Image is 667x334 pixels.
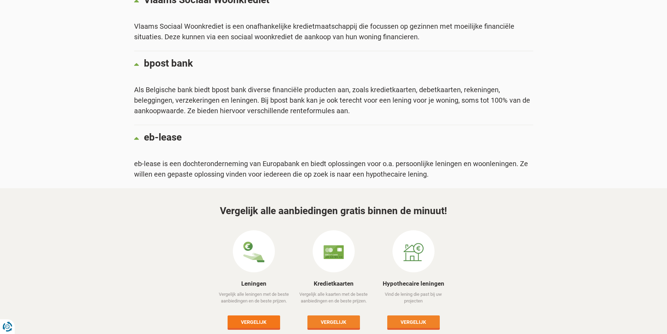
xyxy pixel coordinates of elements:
p: eb-lease [144,132,533,143]
p: Vergelijk alle leningen met de beste aanbiedingen en de beste prijzen. [214,291,293,310]
p: Vind de lening die past bij uw projecten [374,291,453,310]
a: Vergelijk [307,315,360,328]
p: Vergelijk alle kaarten met de beste aanbiedingen en de beste prijzen. [294,291,373,310]
a: Kredietkaarten [314,280,354,287]
img: Kredietkaarten [323,241,344,263]
a: Hypothecaire leningen [383,280,444,287]
a: Leningen [241,280,266,287]
img: Leningen [243,241,264,263]
a: Vergelijk [228,315,280,328]
div: Vlaams Sociaal Woonkrediet is een onafhankelijke kredietmaatschappij die focussen op gezinnen met... [134,21,533,42]
a: bpost bank [134,51,533,79]
p: bpost bank [144,58,533,69]
a: Vergelijk [387,315,440,328]
img: Hypothecaire leningen [403,241,424,263]
div: Als Belgische bank biedt bpost bank diverse financiële producten aan, zoals kredietkaarten, debet... [134,84,533,116]
a: eb-lease [134,125,533,153]
h3: Vergelijk alle aanbiedingen gratis binnen de minuut! [134,206,533,217]
div: eb-lease is een dochteronderneming van Europabank en biedt oplossingen voor o.a. persoonlijke len... [134,158,533,179]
